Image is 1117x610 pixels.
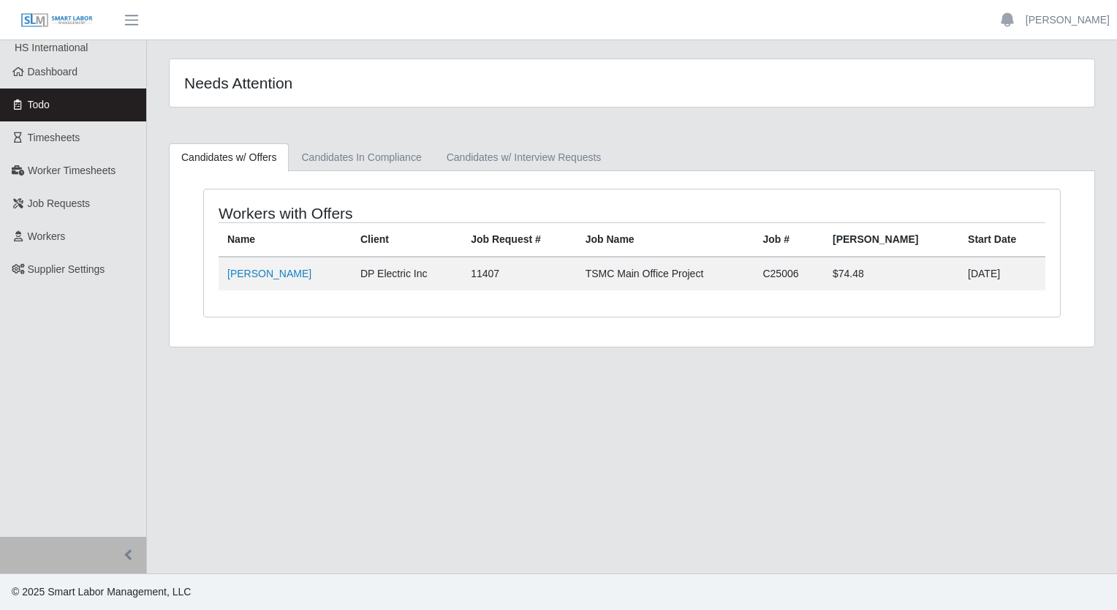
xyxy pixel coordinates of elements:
span: Timesheets [28,132,80,143]
th: Start Date [959,223,1045,257]
span: Todo [28,99,50,110]
th: Job Name [577,223,754,257]
td: TSMC Main Office Project [577,257,754,290]
th: Job Request # [462,223,577,257]
h4: Needs Attention [184,74,545,92]
td: $74.48 [824,257,959,290]
a: Candidates w/ Offers [169,143,289,172]
span: Dashboard [28,66,78,78]
td: [DATE] [959,257,1045,290]
a: [PERSON_NAME] [1026,12,1110,28]
img: SLM Logo [20,12,94,29]
a: [PERSON_NAME] [227,268,311,279]
span: HS International [15,42,88,53]
span: © 2025 Smart Labor Management, LLC [12,586,191,598]
th: Job # [754,223,824,257]
span: Job Requests [28,197,91,209]
span: Workers [28,230,66,242]
span: Supplier Settings [28,263,105,275]
th: [PERSON_NAME] [824,223,959,257]
th: Client [352,223,462,257]
th: Name [219,223,352,257]
h4: Workers with Offers [219,204,550,222]
a: Candidates w/ Interview Requests [434,143,614,172]
td: C25006 [754,257,824,290]
span: Worker Timesheets [28,165,116,176]
td: 11407 [462,257,577,290]
a: Candidates In Compliance [289,143,433,172]
td: DP Electric Inc [352,257,462,290]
